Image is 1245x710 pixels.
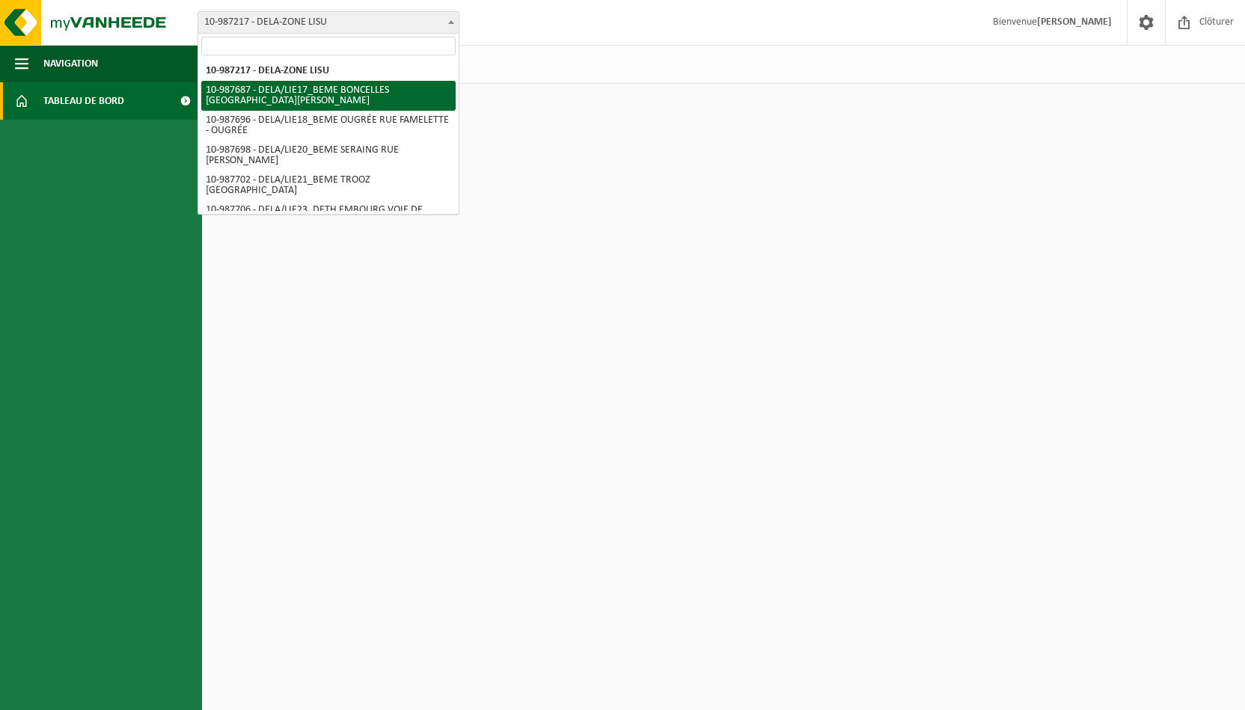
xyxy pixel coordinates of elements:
[201,141,456,171] li: 10-987698 - DELA/LIE20_BEME SERAING RUE [PERSON_NAME]
[201,61,456,81] li: 10-987217 - DELA-ZONE LISU
[201,201,456,230] li: 10-987706 - DELA/LIE23_DETH EMBOURG VOIE DE L'ARDENNE - [GEOGRAPHIC_DATA]
[201,81,456,111] li: 10-987687 - DELA/LIE17_BEME BONCELLES [GEOGRAPHIC_DATA][PERSON_NAME]
[201,111,456,141] li: 10-987696 - DELA/LIE18_BEME OUGRÉE RUE FAMELETTE - OUGRÉE
[43,82,124,120] span: Tableau de bord
[1037,16,1112,28] strong: [PERSON_NAME]
[201,171,456,201] li: 10-987702 - DELA/LIE21_BEME TROOZ [GEOGRAPHIC_DATA]
[43,45,98,82] span: Navigation
[198,12,459,33] span: 10-987217 - DELA-ZONE LISU
[198,11,459,34] span: 10-987217 - DELA-ZONE LISU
